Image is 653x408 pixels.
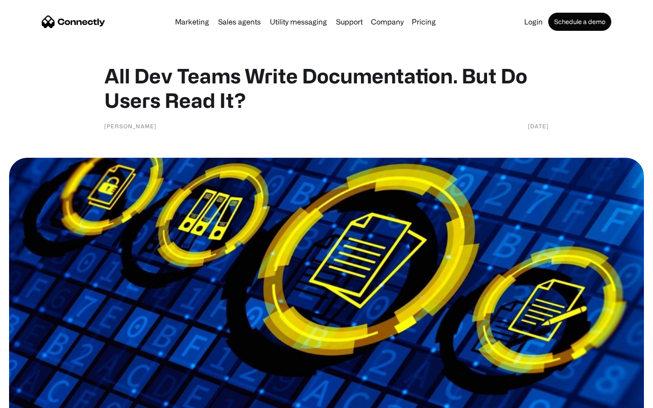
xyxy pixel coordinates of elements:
[408,18,439,25] a: Pricing
[171,18,213,25] a: Marketing
[18,392,54,405] ul: Language list
[9,392,54,405] aside: Language selected: English
[266,18,331,25] a: Utility messaging
[521,18,546,25] a: Login
[371,15,404,28] div: Company
[214,18,264,25] a: Sales agents
[104,63,549,112] h1: All Dev Teams Write Documentation. But Do Users Read It?
[104,121,156,131] div: [PERSON_NAME]
[548,13,611,31] a: Schedule a demo
[332,18,366,25] a: Support
[528,121,549,131] div: [DATE]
